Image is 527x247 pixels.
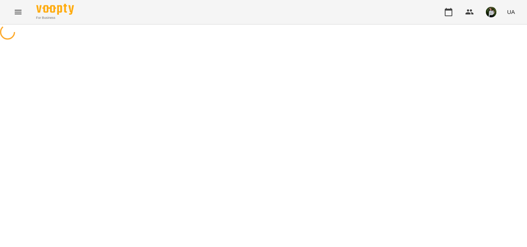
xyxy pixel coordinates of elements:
button: UA [504,5,518,19]
img: Voopty Logo [36,4,74,15]
span: For Business [36,15,74,20]
button: Menu [9,3,27,21]
img: 6b662c501955233907b073253d93c30f.jpg [486,7,496,17]
span: UA [507,8,515,16]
